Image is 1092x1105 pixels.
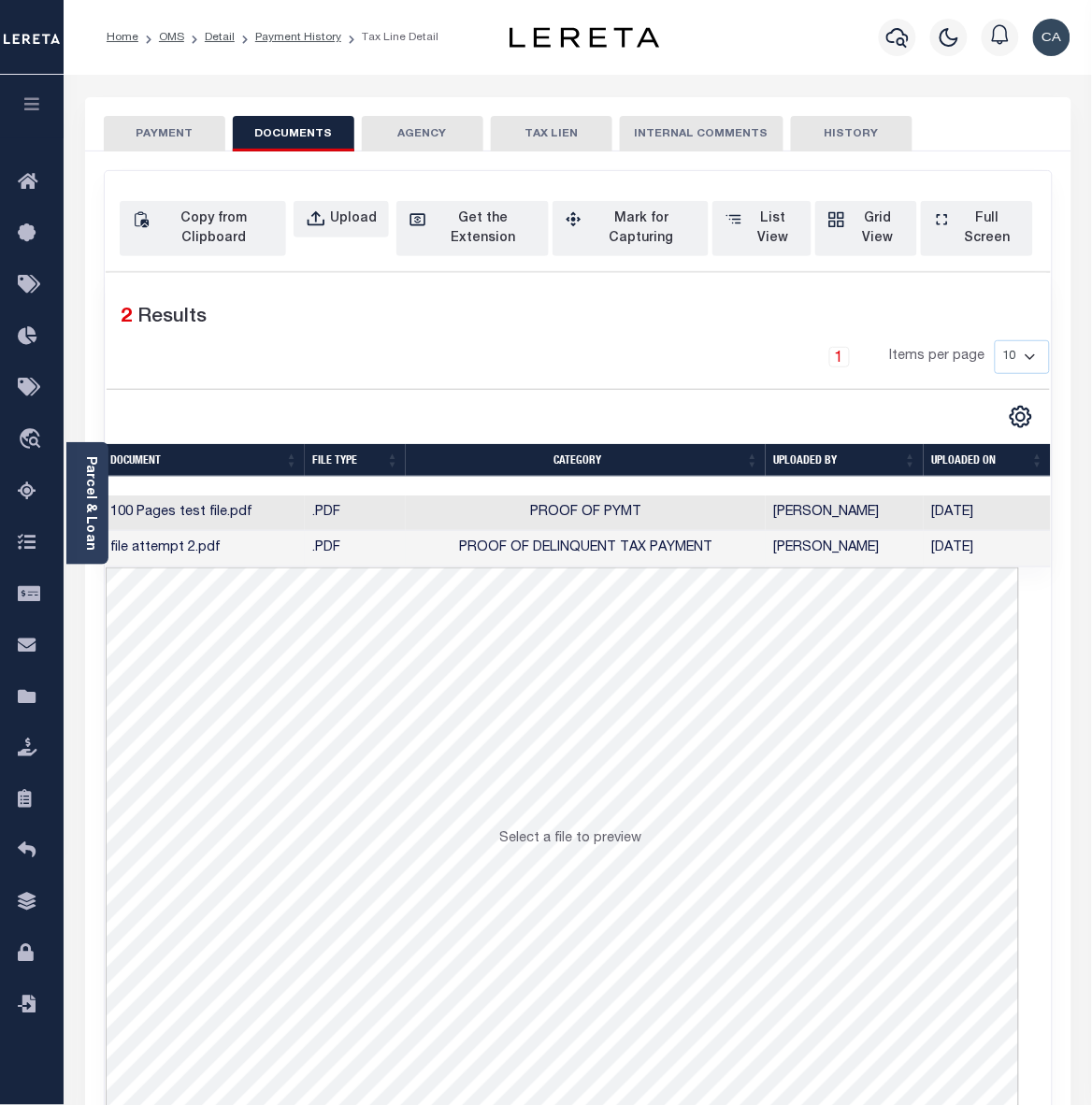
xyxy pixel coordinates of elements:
span: Select a file to preview [500,833,642,846]
button: Mark for Capturing [553,201,709,256]
td: [DATE] [924,495,1051,532]
button: TAX LIEN [491,116,612,151]
div: Mark for Capturing [586,209,696,249]
div: Grid View [850,209,905,249]
a: Detail [205,32,235,43]
button: AGENCY [362,116,483,151]
th: CATEGORY: activate to sort column ascending [406,444,766,477]
button: HISTORY [791,116,912,151]
th: FILE TYPE: activate to sort column ascending [305,444,406,477]
td: .PDF [305,531,406,567]
a: Payment History [255,32,341,43]
i: travel_explore [18,428,48,452]
div: Upload [330,209,377,230]
a: Home [107,32,138,43]
button: Upload [294,201,389,237]
div: Copy from Clipboard [153,209,274,249]
div: Get the Extension [431,209,537,249]
button: PAYMENT [104,116,225,151]
img: logo-dark.svg [510,27,659,48]
td: file attempt 2.pdf [104,531,306,567]
th: Document: activate to sort column ascending [104,444,306,477]
button: DOCUMENTS [233,116,354,151]
td: .PDF [305,495,406,532]
div: List View [746,209,799,249]
td: [PERSON_NAME] [766,495,924,532]
th: UPLOADED BY: activate to sort column ascending [766,444,924,477]
span: Proof of Delinquent Tax Payment [459,541,712,554]
div: Full Screen [955,209,1021,249]
th: UPLOADED ON: activate to sort column ascending [924,444,1051,477]
span: PROOF OF PYMT [530,506,641,519]
a: OMS [159,32,184,43]
a: Parcel & Loan [83,456,96,551]
td: 100 Pages test file.pdf [104,495,306,532]
img: svg+xml;base64,PHN2ZyB4bWxucz0iaHR0cDovL3d3dy53My5vcmcvMjAwMC9zdmciIHBvaW50ZXItZXZlbnRzPSJub25lIi... [1033,19,1070,56]
li: Tax Line Detail [341,29,438,46]
label: Results [138,303,208,333]
td: [PERSON_NAME] [766,531,924,567]
td: [DATE] [924,531,1051,567]
span: 2 [122,308,133,327]
span: Items per page [890,347,985,367]
button: Grid View [815,201,917,256]
button: Copy from Clipboard [120,201,287,256]
button: List View [712,201,812,256]
button: Full Screen [921,201,1032,256]
a: 1 [829,347,850,367]
button: Get the Extension [396,201,549,256]
button: INTERNAL COMMENTS [620,116,783,151]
